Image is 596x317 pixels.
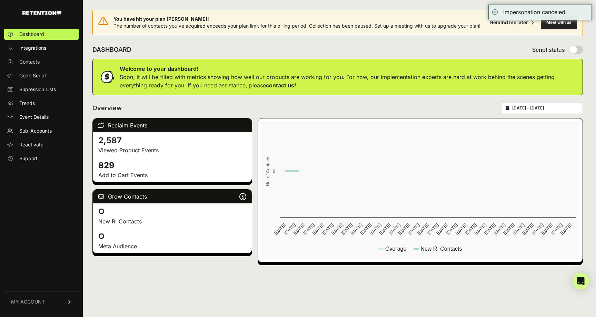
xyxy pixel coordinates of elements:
text: [DATE] [559,222,573,236]
text: [DATE] [455,222,468,236]
text: [DATE] [340,222,354,236]
p: Viewed Product Events [98,146,246,154]
a: Code Script [4,70,79,81]
h2: DASHBOARD [92,45,131,55]
text: [DATE] [369,222,382,236]
text: [DATE] [436,222,449,236]
text: [DATE] [312,222,325,236]
text: [DATE] [388,222,401,236]
button: Remind me later [487,16,537,29]
text: No. of Contacts [265,156,270,186]
a: Supression Lists [4,84,79,95]
p: Add to Cart Events [98,171,246,179]
h4: 2,587 [98,135,246,146]
span: MY ACCOUNT [11,298,45,305]
text: [DATE] [445,222,459,236]
text: [DATE] [407,222,420,236]
p: Soon, it will be filled with metrics showing how well our products are working for you. For now, ... [120,73,577,89]
a: Event Details [4,112,79,123]
a: Dashboard [4,29,79,40]
strong: Welcome to your dashboard! [120,65,198,72]
div: Meta Audience [98,242,246,250]
text: [DATE] [283,222,297,236]
span: Integrations [19,45,46,51]
div: Remind me later [490,19,528,26]
div: Grow Contacts [93,190,252,203]
span: Supression Lists [19,86,56,93]
text: New R! Contacts [421,246,462,252]
text: [DATE] [512,222,525,236]
img: dollar-coin-05c43ed7efb7bc0c12610022525b4bbbb207c7efeef5aecc26f025e68dcafac9.png [98,68,116,86]
div: Reclaim Events [93,118,252,132]
text: 0 [273,169,275,174]
span: Dashboard [19,31,44,38]
text: [DATE] [359,222,373,236]
text: [DATE] [274,222,287,236]
h4: 0 [98,206,246,217]
text: [DATE] [531,222,544,236]
text: [DATE] [550,222,564,236]
text: [DATE] [426,222,439,236]
text: [DATE] [502,222,516,236]
div: Open Intercom Messenger [573,273,589,289]
text: Overage [385,246,406,252]
a: Support [4,153,79,164]
a: Sub-Accounts [4,125,79,136]
text: [DATE] [483,222,497,236]
span: Sub-Accounts [19,127,52,134]
text: [DATE] [464,222,478,236]
h4: 0 [98,231,246,242]
span: The number of contacts you've acquired exceeds your plan limit for this billing period. Collectio... [113,23,480,29]
text: [DATE] [331,222,344,236]
text: [DATE] [350,222,363,236]
text: [DATE] [521,222,535,236]
text: [DATE] [302,222,316,236]
a: MY ACCOUNT [4,291,79,312]
span: Trends [19,100,35,107]
p: New R! Contacts [98,217,246,225]
a: Integrations [4,42,79,54]
text: [DATE] [417,222,430,236]
span: Event Details [19,114,49,121]
text: [DATE] [493,222,506,236]
text: [DATE] [321,222,335,236]
a: Reactivate [4,139,79,150]
span: Script status [532,46,565,54]
img: Retention.com [22,11,61,15]
h4: 829 [98,160,246,171]
div: Impersonation canceled. [503,8,567,16]
a: Trends [4,98,79,109]
span: You have hit your plan [PERSON_NAME]! [113,16,480,22]
h2: Overview [92,103,122,113]
text: [DATE] [292,222,306,236]
a: contact us! [266,82,296,89]
span: Contacts [19,58,40,65]
text: [DATE] [540,222,554,236]
span: Support [19,155,38,162]
text: [DATE] [397,222,411,236]
span: Code Script [19,72,46,79]
button: Meet with us [541,16,577,29]
text: [DATE] [378,222,392,236]
a: Contacts [4,56,79,67]
span: Reactivate [19,141,43,148]
text: [DATE] [474,222,487,236]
